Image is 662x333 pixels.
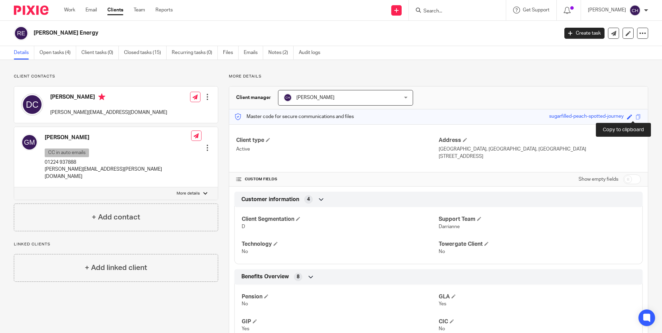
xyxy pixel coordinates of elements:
[98,93,105,100] i: Primary
[579,176,618,183] label: Show empty fields
[81,46,119,60] a: Client tasks (0)
[241,196,299,203] span: Customer information
[588,7,626,13] p: [PERSON_NAME]
[45,159,191,166] p: 01224 937888
[223,46,239,60] a: Files
[172,46,218,60] a: Recurring tasks (0)
[14,242,218,247] p: Linked clients
[21,134,38,151] img: svg%3E
[439,224,460,229] span: Darrianne
[439,318,635,325] h4: CIC
[523,8,549,12] span: Get Support
[242,216,438,223] h4: Client Segmentation
[236,137,438,144] h4: Client type
[284,93,292,102] img: svg%3E
[39,46,76,60] a: Open tasks (4)
[236,177,438,182] h4: CUSTOM FIELDS
[439,153,641,160] p: [STREET_ADDRESS]
[50,93,167,102] h4: [PERSON_NAME]
[21,93,43,116] img: svg%3E
[439,249,445,254] span: No
[50,109,167,116] p: [PERSON_NAME][EMAIL_ADDRESS][DOMAIN_NAME]
[297,273,299,280] span: 8
[439,137,641,144] h4: Address
[244,46,263,60] a: Emails
[234,113,354,120] p: Master code for secure communications and files
[45,134,191,141] h4: [PERSON_NAME]
[85,262,147,273] h4: + Add linked client
[242,318,438,325] h4: GIP
[14,6,48,15] img: Pixie
[439,146,641,153] p: [GEOGRAPHIC_DATA], [GEOGRAPHIC_DATA], [GEOGRAPHIC_DATA]
[629,5,641,16] img: svg%3E
[242,224,245,229] span: D
[14,74,218,79] p: Client contacts
[34,29,450,37] h2: [PERSON_NAME] Energy
[296,95,334,100] span: [PERSON_NAME]
[299,46,325,60] a: Audit logs
[564,28,605,39] a: Create task
[439,216,635,223] h4: Support Team
[242,293,438,300] h4: Pension
[177,191,200,196] p: More details
[229,74,648,79] p: More details
[241,273,289,280] span: Benefits Overview
[155,7,173,13] a: Reports
[549,113,624,121] div: sugarfilled-peach-spotted-journey
[14,46,34,60] a: Details
[242,241,438,248] h4: Technology
[242,326,249,331] span: Yes
[45,148,89,157] p: CC in auto emails
[439,301,446,306] span: Yes
[134,7,145,13] a: Team
[236,94,271,101] h3: Client manager
[14,26,28,40] img: svg%3E
[423,8,485,15] input: Search
[439,326,445,331] span: No
[268,46,294,60] a: Notes (2)
[439,241,635,248] h4: Towergate Client
[86,7,97,13] a: Email
[92,212,140,223] h4: + Add contact
[64,7,75,13] a: Work
[236,146,438,153] p: Active
[45,166,191,180] p: [PERSON_NAME][EMAIL_ADDRESS][PERSON_NAME][DOMAIN_NAME]
[439,293,635,300] h4: GLA
[124,46,167,60] a: Closed tasks (15)
[307,196,310,203] span: 4
[242,249,248,254] span: No
[242,301,248,306] span: No
[107,7,123,13] a: Clients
